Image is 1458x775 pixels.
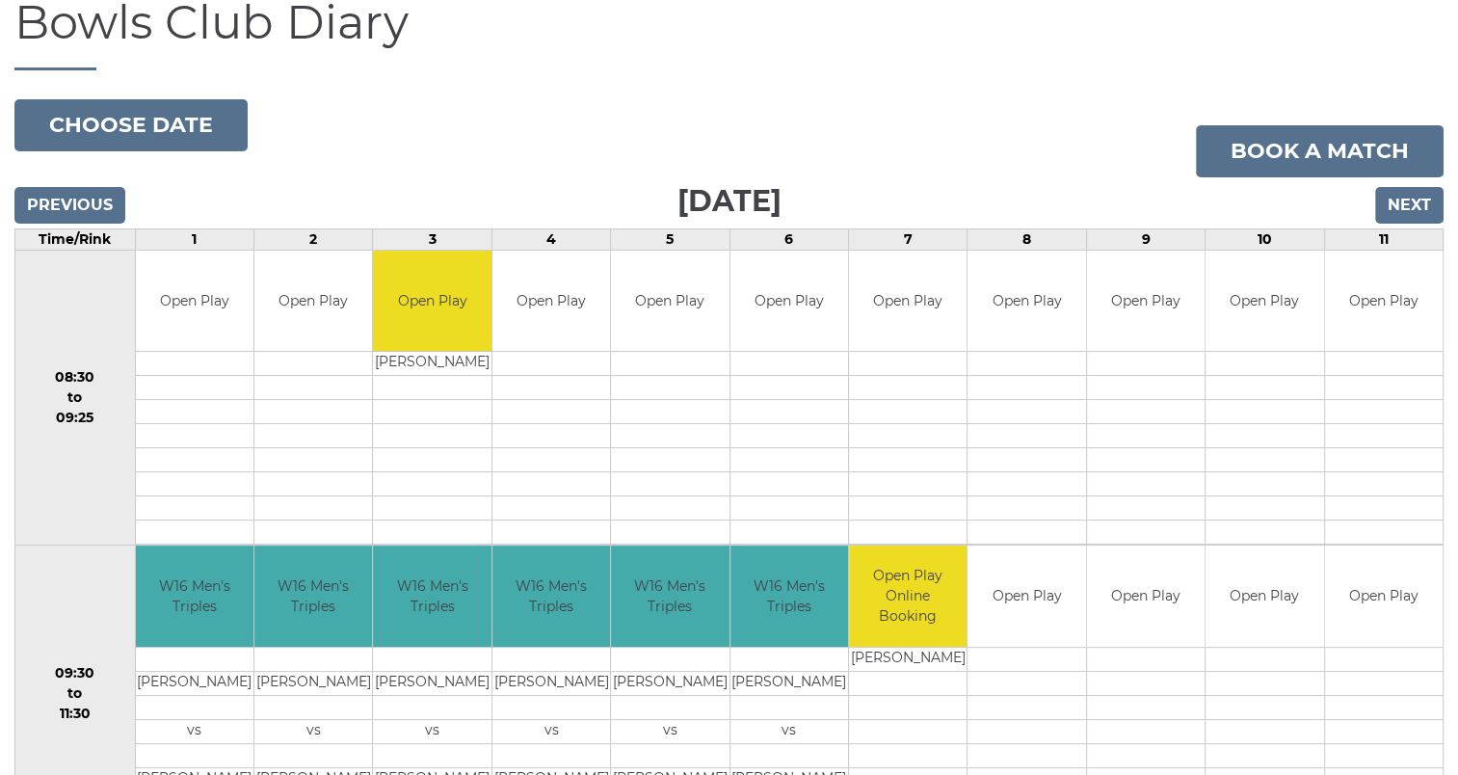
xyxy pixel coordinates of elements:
td: [PERSON_NAME] [373,352,490,376]
td: W16 Men's Triples [730,546,848,647]
td: Open Play [730,251,848,352]
td: 2 [253,228,372,250]
td: W16 Men's Triples [492,546,610,647]
td: vs [611,719,729,743]
td: W16 Men's Triples [254,546,372,647]
td: Open Play [1087,546,1205,647]
td: Open Play [849,251,967,352]
td: Open Play [254,251,372,352]
td: 1 [135,228,253,250]
td: 10 [1206,228,1324,250]
td: Open Play [968,251,1085,352]
td: Open Play [1325,251,1444,352]
td: 9 [1086,228,1205,250]
td: W16 Men's Triples [373,546,490,647]
td: 5 [611,228,729,250]
td: [PERSON_NAME] [611,671,729,695]
td: Open Play [373,251,490,352]
td: [PERSON_NAME] [730,671,848,695]
td: vs [136,719,253,743]
td: Open Play [492,251,610,352]
td: Open Play [968,546,1085,647]
td: Open Play [1325,546,1444,647]
td: Open Play [136,251,253,352]
td: vs [254,719,372,743]
td: Open Play Online Booking [849,546,967,647]
td: 08:30 to 09:25 [15,250,136,546]
input: Next [1375,187,1444,224]
td: Open Play [1206,546,1323,647]
td: 8 [968,228,1086,250]
td: W16 Men's Triples [136,546,253,647]
td: Open Play [611,251,729,352]
input: Previous [14,187,125,224]
td: vs [730,719,848,743]
a: Book a match [1196,125,1444,177]
td: [PERSON_NAME] [492,671,610,695]
td: 11 [1324,228,1444,250]
button: Choose date [14,99,248,151]
td: 7 [848,228,967,250]
td: 3 [373,228,491,250]
td: [PERSON_NAME] [849,647,967,671]
td: 6 [729,228,848,250]
td: Time/Rink [15,228,136,250]
td: [PERSON_NAME] [136,671,253,695]
td: [PERSON_NAME] [373,671,490,695]
td: vs [373,719,490,743]
td: vs [492,719,610,743]
td: [PERSON_NAME] [254,671,372,695]
td: Open Play [1087,251,1205,352]
td: 4 [491,228,610,250]
td: W16 Men's Triples [611,546,729,647]
td: Open Play [1206,251,1323,352]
